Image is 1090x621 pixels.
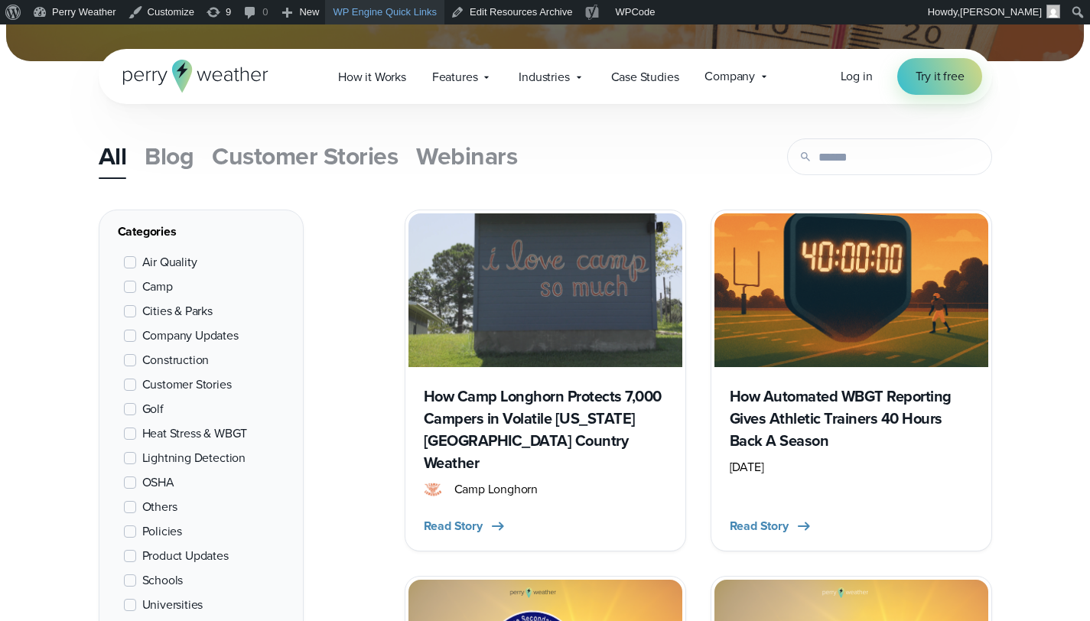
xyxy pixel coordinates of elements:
[711,210,992,551] a: Athletic trainers wbgt reporting How Automated WBGT Reporting Gives Athletic Trainers 40 Hours Ba...
[432,68,478,86] span: Features
[142,351,210,369] span: Construction
[325,61,419,93] a: How it Works
[145,138,194,174] span: Blog
[142,376,232,394] span: Customer Stories
[142,424,248,443] span: Heat Stress & WBGT
[142,498,177,516] span: Others
[424,517,483,535] span: Read Story
[704,67,755,86] span: Company
[99,135,127,177] a: All
[142,473,174,492] span: OSHA
[960,6,1042,18] span: [PERSON_NAME]
[118,223,285,241] div: Categories
[916,67,965,86] span: Try it free
[714,213,988,367] img: Athletic trainers wbgt reporting
[730,385,973,452] h3: How Automated WBGT Reporting Gives Athletic Trainers 40 Hours Back A Season
[142,522,183,541] span: Policies
[598,61,692,93] a: Case Studies
[405,210,686,551] a: Camp Longhorn How Camp Longhorn Protects 7,000 Campers in Volatile [US_STATE][GEOGRAPHIC_DATA] Co...
[841,67,873,85] span: Log in
[142,400,164,418] span: Golf
[142,596,203,614] span: Universities
[212,138,398,174] span: Customer Stories
[145,135,194,177] a: Blog
[730,517,813,535] button: Read Story
[841,67,873,86] a: Log in
[142,302,213,320] span: Cities & Parks
[408,213,682,367] img: Camp Longhorn
[142,449,246,467] span: Lightning Detection
[519,68,569,86] span: Industries
[142,278,173,296] span: Camp
[142,571,184,590] span: Schools
[416,135,517,177] a: Webinars
[897,58,983,95] a: Try it free
[424,385,667,474] h3: How Camp Longhorn Protects 7,000 Campers in Volatile [US_STATE][GEOGRAPHIC_DATA] Country Weather
[730,458,973,476] div: [DATE]
[454,480,538,499] span: Camp Longhorn
[142,327,239,345] span: Company Updates
[142,547,229,565] span: Product Updates
[212,135,398,177] a: Customer Stories
[416,138,517,174] span: Webinars
[142,253,197,271] span: Air Quality
[611,68,679,86] span: Case Studies
[730,517,789,535] span: Read Story
[424,517,507,535] button: Read Story
[338,68,406,86] span: How it Works
[99,138,127,174] span: All
[424,480,442,499] img: camp longhorn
